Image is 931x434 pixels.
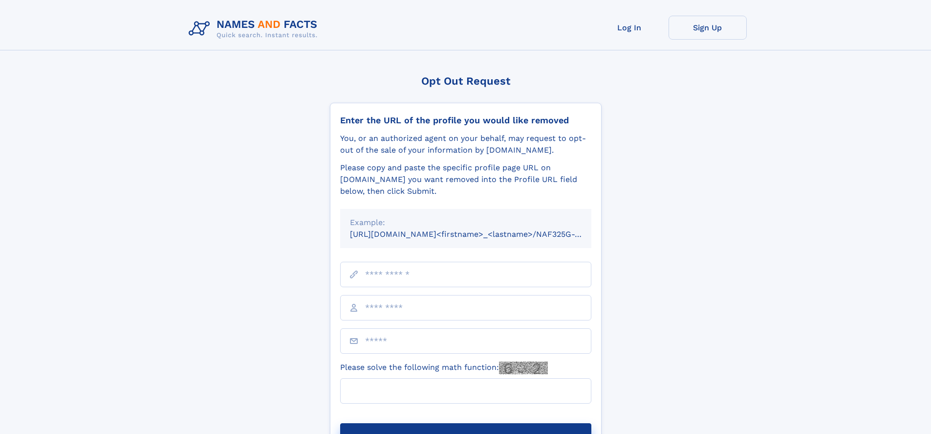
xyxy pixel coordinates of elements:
[350,217,582,228] div: Example:
[590,16,669,40] a: Log In
[669,16,747,40] a: Sign Up
[350,229,610,239] small: [URL][DOMAIN_NAME]<firstname>_<lastname>/NAF325G-xxxxxxxx
[185,16,325,42] img: Logo Names and Facts
[340,115,591,126] div: Enter the URL of the profile you would like removed
[340,133,591,156] div: You, or an authorized agent on your behalf, may request to opt-out of the sale of your informatio...
[330,75,602,87] div: Opt Out Request
[340,362,548,374] label: Please solve the following math function:
[340,162,591,197] div: Please copy and paste the specific profile page URL on [DOMAIN_NAME] you want removed into the Pr...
